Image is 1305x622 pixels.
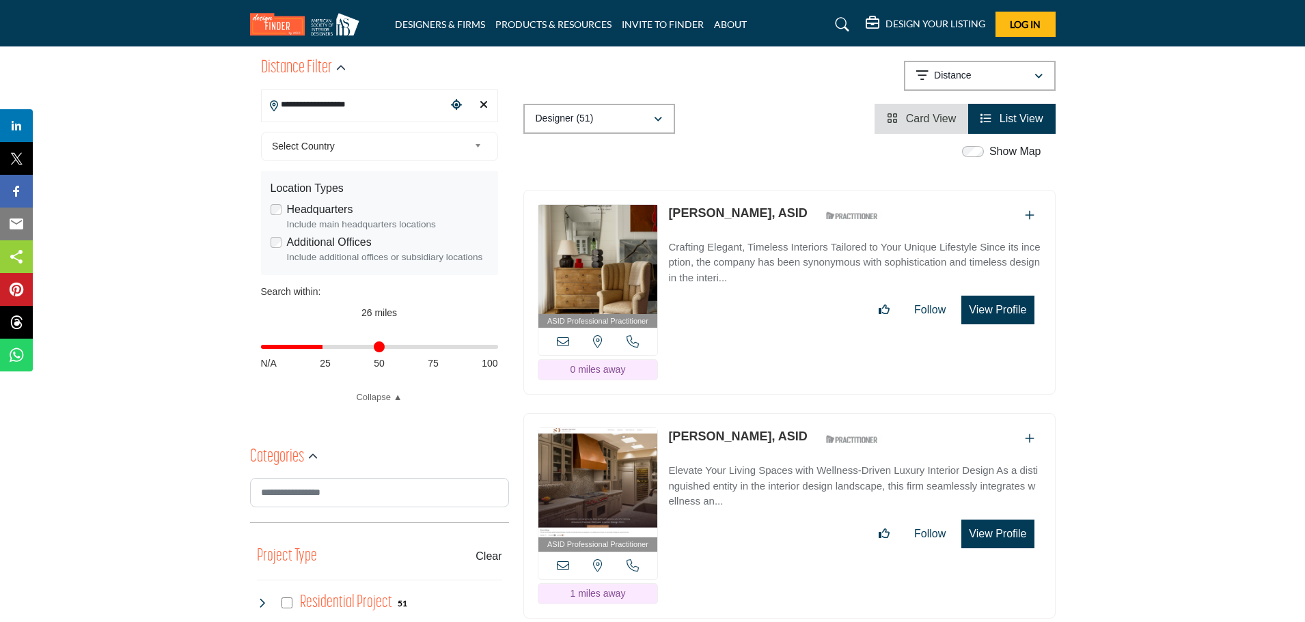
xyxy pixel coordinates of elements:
[905,520,954,548] button: Follow
[250,13,366,36] img: Site Logo
[968,104,1055,134] li: List View
[885,18,985,30] h5: DESIGN YOUR LISTING
[904,61,1056,91] button: Distance
[668,429,807,443] a: [PERSON_NAME], ASID
[536,112,594,126] p: Designer (51)
[905,296,954,324] button: Follow
[538,428,658,552] a: ASID Professional Practitioner
[1025,433,1034,444] a: Add To List
[287,201,353,218] label: Headquarters
[398,597,407,609] div: 51 Results For Residential Project
[1010,18,1041,30] span: Log In
[261,356,277,371] span: N/A
[934,69,971,83] p: Distance
[870,296,898,324] button: Like listing
[668,463,1041,509] p: Elevate Your Living Spaces with Wellness-Driven Luxury Interior Design As a distinguished entity ...
[980,113,1043,124] a: View List
[822,14,858,36] a: Search
[961,520,1034,548] button: View Profile
[428,356,439,371] span: 75
[300,591,392,614] h4: Residential Project: Types of projects range from simple residential renovations to highly comple...
[961,296,1034,324] button: View Profile
[1000,113,1043,124] span: List View
[668,455,1041,509] a: Elevate Your Living Spaces with Wellness-Driven Luxury Interior Design As a distinguished entity ...
[523,104,675,134] button: Designer (51)
[668,204,807,223] p: Jana Parker Lee, ASID
[668,206,807,220] a: [PERSON_NAME], ASID
[887,113,956,124] a: View Card
[821,431,882,448] img: ASID Qualified Practitioners Badge Icon
[272,138,469,154] span: Select Country
[473,91,494,120] div: Clear search location
[668,231,1041,286] a: Crafting Elegant, Timeless Interiors Tailored to Your Unique Lifestyle Since its inception, the c...
[538,428,658,537] img: Tanya Shively, ASID
[495,18,612,30] a: PRODUCTS & RESOURCES
[395,18,485,30] a: DESIGNERS & FIRMS
[547,315,648,327] span: ASID Professional Practitioner
[262,91,446,118] input: Search Location
[281,597,292,608] input: Select Residential Project checkbox
[570,588,625,599] span: 1 miles away
[476,548,502,565] buton: Clear
[287,234,372,251] label: Additional Offices
[989,143,1041,160] label: Show Map
[482,356,497,371] span: 100
[622,18,704,30] a: INVITE TO FINDER
[570,364,625,375] span: 0 miles away
[668,427,807,446] p: Tanya Shively, ASID
[906,113,957,124] span: Card View
[261,391,498,404] a: Collapse ▲
[250,445,304,470] h2: Categories
[821,208,882,225] img: ASID Qualified Practitioners Badge Icon
[320,356,331,371] span: 25
[870,520,898,548] button: Like listing
[361,307,397,318] span: 26 miles
[287,218,489,231] div: Include main headquarters locations
[866,16,985,33] div: DESIGN YOUR LISTING
[538,205,658,328] a: ASID Professional Practitioner
[271,180,489,197] div: Location Types
[538,205,658,314] img: Jana Parker Lee, ASID
[875,104,968,134] li: Card View
[547,539,648,550] span: ASID Professional Practitioner
[250,478,509,507] input: Search Category
[668,240,1041,286] p: Crafting Elegant, Timeless Interiors Tailored to Your Unique Lifestyle Since its inception, the c...
[446,91,467,120] div: Choose your current location
[714,18,747,30] a: ABOUT
[287,251,489,264] div: Include additional offices or subsidiary locations
[257,543,317,569] button: Project Type
[1025,210,1034,221] a: Add To List
[995,12,1056,37] button: Log In
[374,356,385,371] span: 50
[398,599,407,608] b: 51
[261,285,498,299] div: Search within:
[261,56,332,81] h2: Distance Filter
